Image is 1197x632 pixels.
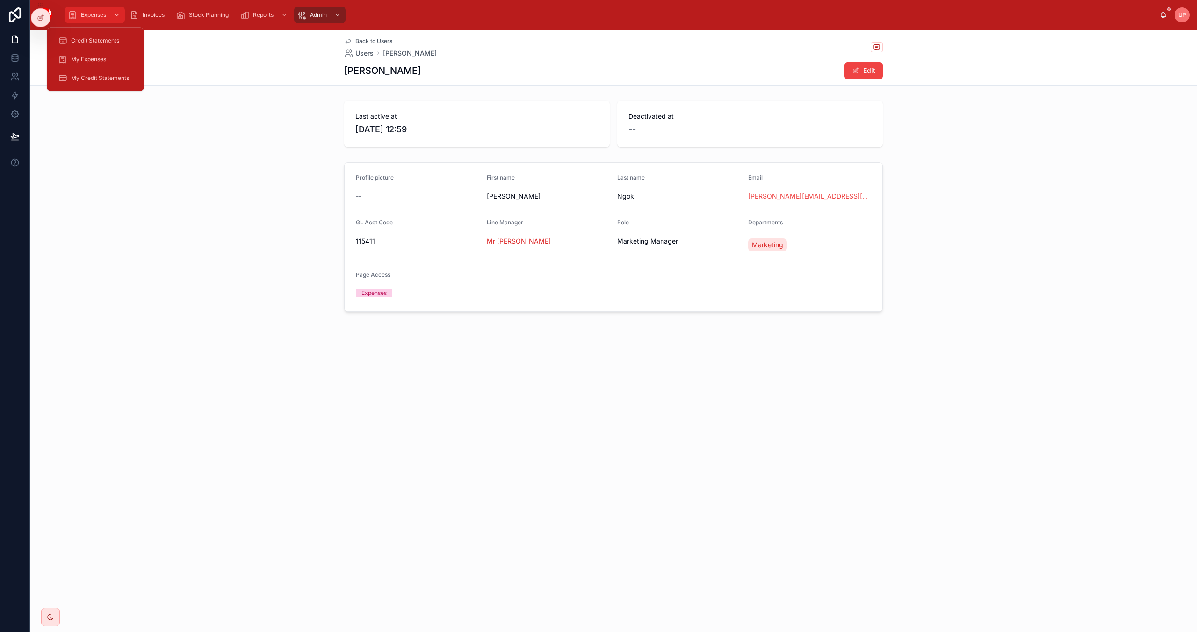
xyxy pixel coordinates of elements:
a: Stock Planning [173,7,235,23]
span: Admin [310,11,327,19]
span: Last name [617,174,645,181]
span: Page Access [356,271,390,278]
a: Reports [237,7,292,23]
span: -- [628,123,636,136]
span: [PERSON_NAME] [487,192,610,201]
span: My Credit Statements [71,74,129,82]
span: Marketing [752,240,783,250]
span: Ngok [617,192,741,201]
span: Profile picture [356,174,394,181]
span: My Expenses [71,56,106,63]
span: UP [1178,11,1186,19]
div: Expenses [361,289,387,297]
span: [DATE] 12:59 [355,123,598,136]
span: Reports [253,11,274,19]
span: Line Manager [487,219,523,226]
span: Marketing Manager [617,237,678,246]
a: Back to Users [344,37,392,45]
span: Expenses [81,11,106,19]
span: Credit Statements [71,37,119,44]
a: Expenses [65,7,125,23]
h1: [PERSON_NAME] [344,64,421,77]
button: Edit [844,62,883,79]
span: Invoices [143,11,165,19]
a: Marketing [748,238,787,251]
span: GL Acct Code [356,219,393,226]
span: Deactivated at [628,112,872,121]
a: Admin [294,7,346,23]
a: Credit Statements [52,32,138,49]
span: 115411 [356,237,479,246]
a: [PERSON_NAME][EMAIL_ADDRESS][PERSON_NAME][DOMAIN_NAME] [748,192,872,201]
span: Email [748,174,763,181]
a: Mr [PERSON_NAME] [487,237,551,246]
span: First name [487,174,515,181]
span: Stock Planning [189,11,229,19]
a: [PERSON_NAME] [383,49,437,58]
div: scrollable content [60,5,1160,25]
a: Invoices [127,7,171,23]
span: Back to Users [355,37,392,45]
span: Users [355,49,374,58]
a: My Credit Statements [52,70,138,86]
span: Role [617,219,629,226]
span: Departments [748,219,783,226]
a: Users [344,49,374,58]
a: My Expenses [52,51,138,68]
span: Last active at [355,112,598,121]
span: -- [356,192,361,201]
